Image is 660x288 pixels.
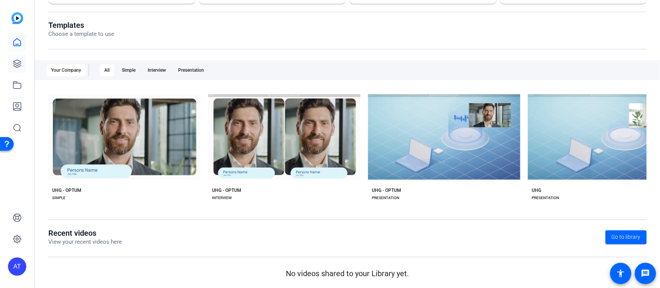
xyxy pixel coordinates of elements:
[11,12,23,24] img: blue-gradient.svg
[532,195,559,201] div: PRESENTATION
[48,238,122,246] p: View your recent videos here
[100,64,114,76] div: All
[372,187,401,193] div: UHG - OPTUM
[52,187,81,193] div: UHG - OPTUM
[143,64,171,76] div: Interview
[212,187,241,193] div: UHG - OPTUM
[606,230,647,244] a: Go to library
[48,228,122,238] h1: Recent videos
[8,257,26,276] div: AT
[532,187,541,193] div: UHG
[372,195,399,201] div: PRESENTATION
[641,269,650,278] mat-icon: message
[46,64,86,76] div: Your Company
[48,268,647,279] p: No videos shared to your Library yet.
[48,30,114,39] p: Choose a template to use
[612,233,641,241] span: Go to library
[48,21,114,30] h1: Templates
[52,195,65,201] div: SIMPLE
[616,269,625,278] mat-icon: accessibility
[174,64,209,76] div: Presentation
[212,195,232,201] div: INTERVIEW
[117,64,140,76] div: Simple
